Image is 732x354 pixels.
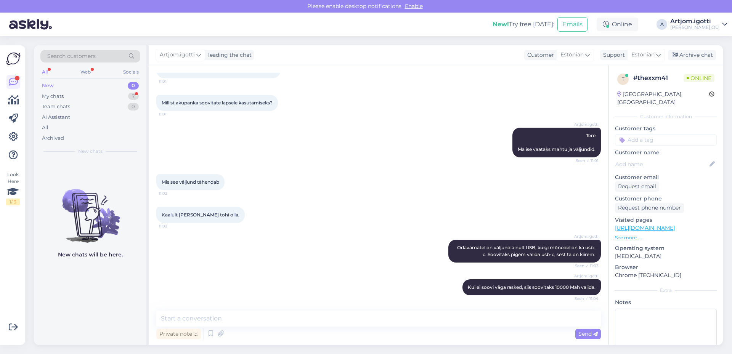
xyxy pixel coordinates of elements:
[557,17,588,32] button: Emails
[622,76,624,82] span: t
[600,51,625,59] div: Support
[615,263,717,271] p: Browser
[684,74,714,82] span: Online
[615,134,717,146] input: Add a tag
[162,179,219,185] span: Mis see väljund tähendab
[6,51,21,66] img: Askly Logo
[615,181,659,192] div: Request email
[159,111,187,117] span: 11:01
[47,52,96,60] span: Search customers
[122,67,140,77] div: Socials
[615,149,717,157] p: Customer name
[668,50,716,60] div: Archive chat
[159,191,187,196] span: 11:02
[615,298,717,306] p: Notes
[58,251,123,259] p: New chats will be here.
[162,100,273,106] span: Millist akupanka soovitate lapsele kasutamiseks?
[578,330,598,337] span: Send
[615,234,717,241] p: See more ...
[42,93,64,100] div: My chats
[617,90,709,106] div: [GEOGRAPHIC_DATA], [GEOGRAPHIC_DATA]
[615,287,717,294] div: Extra
[597,18,638,31] div: Online
[78,148,103,155] span: New chats
[615,244,717,252] p: Operating system
[493,21,509,28] b: New!
[615,113,717,120] div: Customer information
[570,158,599,163] span: Seen ✓ 11:01
[615,216,717,224] p: Visited pages
[40,67,49,77] div: All
[162,212,239,218] span: Kaalult [PERSON_NAME] tohi olla,
[615,224,675,231] a: [URL][DOMAIN_NAME]
[615,173,717,181] p: Customer email
[6,199,20,205] div: 1 / 3
[159,223,187,229] span: 11:02
[524,51,554,59] div: Customer
[128,93,139,100] div: 7
[615,271,717,279] p: Chrome [TECHNICAL_ID]
[570,234,599,239] span: Artjom.igotti
[670,18,719,24] div: Artjom.igotti
[631,51,655,59] span: Estonian
[560,51,584,59] span: Estonian
[615,125,717,133] p: Customer tags
[160,51,195,59] span: Artjom.igotti
[6,171,20,205] div: Look Here
[42,135,64,142] div: Archived
[570,122,599,127] span: Artjom.igotti
[128,103,139,111] div: 0
[205,51,252,59] div: leading the chat
[156,329,201,339] div: Private note
[615,160,708,168] input: Add name
[670,18,727,30] a: Artjom.igotti[PERSON_NAME] OÜ
[493,20,554,29] div: Try free [DATE]:
[128,82,139,90] div: 0
[570,273,599,279] span: Artjom.igotti
[670,24,719,30] div: [PERSON_NAME] OÜ
[633,74,684,83] div: # thexxm41
[42,114,70,121] div: AI Assistant
[79,67,92,77] div: Web
[468,284,596,290] span: Kui ei soovi väga rasked, siis soovitaks 10000 Mah valida.
[159,78,187,84] span: 11:01
[615,203,684,213] div: Request phone number
[34,175,146,244] img: No chats
[615,195,717,203] p: Customer phone
[42,124,48,131] div: All
[615,252,717,260] p: [MEDICAL_DATA]
[570,296,599,301] span: Seen ✓ 11:04
[42,82,54,90] div: New
[457,245,596,257] span: Odavamatel on väljund ainult USB, kuigi mõnedel on ka usb-c. Soovitaks pigem valida usb-c, sest t...
[42,103,70,111] div: Team chats
[657,19,667,30] div: A
[570,263,599,269] span: Seen ✓ 11:03
[403,3,425,10] span: Enable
